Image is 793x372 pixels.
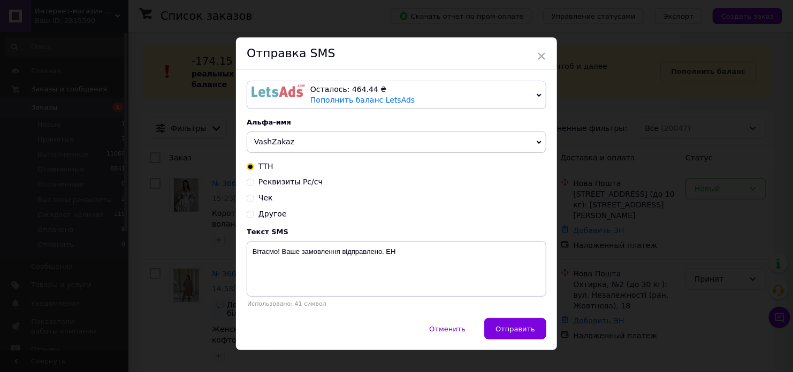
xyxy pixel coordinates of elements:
[418,318,477,339] button: Отменить
[258,162,273,170] span: ТТН
[258,177,323,186] span: Реквизиты Рс/сч
[310,96,415,104] a: Пополнить баланс LetsAds
[247,300,546,307] div: Использовано: 41 символ
[254,137,294,146] span: VashZakaz
[495,325,535,333] span: Отправить
[310,84,532,95] div: Осталось: 464.44 ₴
[247,228,546,236] div: Текст SMS
[429,325,466,333] span: Отменить
[247,118,291,126] span: Альфа-имя
[236,37,557,70] div: Отправка SMS
[258,210,287,218] span: Другое
[537,47,546,65] span: ×
[247,241,546,297] textarea: Вітаємо! Ваше замовлення відправлено. ЕН
[484,318,546,339] button: Отправить
[258,193,273,202] span: Чек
